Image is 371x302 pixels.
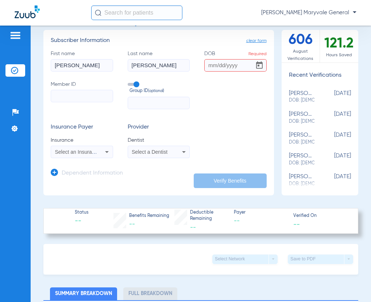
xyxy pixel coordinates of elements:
[190,225,196,230] span: --
[128,124,190,131] h3: Provider
[289,97,315,104] span: DOB: [DEMOGRAPHIC_DATA]
[95,9,101,16] img: Search Icon
[282,30,320,62] div: 606
[289,90,315,104] div: [PERSON_NAME]
[51,90,113,102] input: Member ID
[246,37,267,45] span: clear form
[62,170,123,177] h3: Dependent Information
[75,217,89,226] span: --
[51,124,113,131] h3: Insurance Payer
[128,137,190,144] span: Dentist
[51,81,113,109] label: Member ID
[91,5,182,20] input: Search for patients
[248,52,267,56] span: Required
[252,58,267,73] button: Open calendar
[128,59,190,72] input: Last name
[128,50,190,72] label: Last name
[123,287,177,300] li: Full Breakdown
[320,51,358,59] span: Hours Saved
[293,220,300,228] span: --
[130,88,190,95] span: Group ID
[50,287,117,300] li: Summary Breakdown
[289,118,315,125] span: DOB: [DEMOGRAPHIC_DATA]
[204,59,267,72] input: DOBRequiredOpen calendar
[204,50,267,72] label: DOB
[15,5,40,18] img: Zuub Logo
[51,37,267,45] h3: Subscriber Information
[289,139,315,146] span: DOB: [DEMOGRAPHIC_DATA]
[314,173,351,187] span: [DATE]
[314,132,351,145] span: [DATE]
[282,48,320,62] span: August Verifications
[289,160,315,167] span: DOB: [DEMOGRAPHIC_DATA]
[314,90,351,104] span: [DATE]
[75,210,89,216] span: Status
[132,149,167,155] span: Select a Dentist
[190,210,227,222] span: Deductible Remaining
[289,132,315,145] div: [PERSON_NAME]
[55,149,100,155] span: Select an Insurance
[261,9,356,16] span: [PERSON_NAME] Maryvale General
[314,153,351,166] span: [DATE]
[282,72,359,79] h3: Recent Verifications
[129,221,135,227] span: --
[129,213,169,219] span: Benefits Remaining
[234,217,287,226] span: --
[148,88,164,95] small: (optional)
[289,153,315,166] div: [PERSON_NAME] mhene
[293,213,347,219] span: Verified On
[51,59,113,72] input: First name
[194,173,267,188] button: Verify Benefits
[320,30,358,62] div: 121.2
[234,210,287,216] span: Payer
[314,111,351,125] span: [DATE]
[51,50,113,72] label: First name
[51,137,113,144] span: Insurance
[289,173,315,187] div: [PERSON_NAME]
[289,111,315,125] div: [PERSON_NAME]
[9,31,21,40] img: hamburger-icon
[335,267,371,302] iframe: Chat Widget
